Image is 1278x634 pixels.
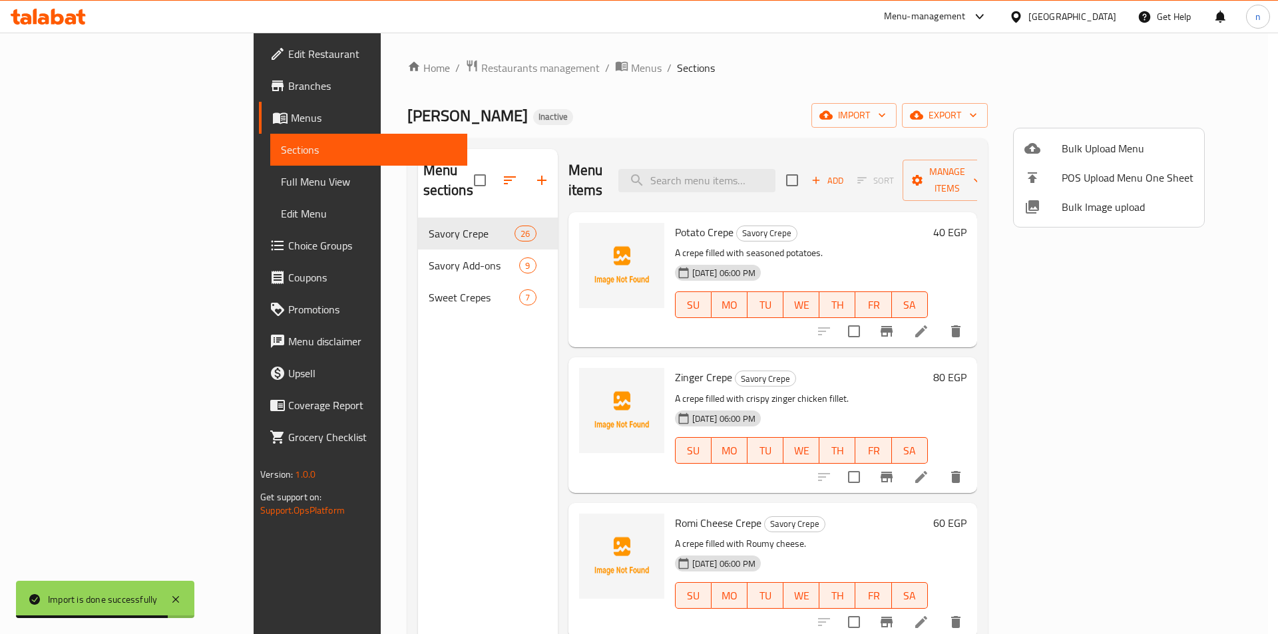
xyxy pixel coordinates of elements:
span: POS Upload Menu One Sheet [1062,170,1193,186]
span: Bulk Image upload [1062,199,1193,215]
span: Bulk Upload Menu [1062,140,1193,156]
li: POS Upload Menu One Sheet [1014,163,1204,192]
div: Import is done successfully [48,592,157,607]
li: Upload bulk menu [1014,134,1204,163]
